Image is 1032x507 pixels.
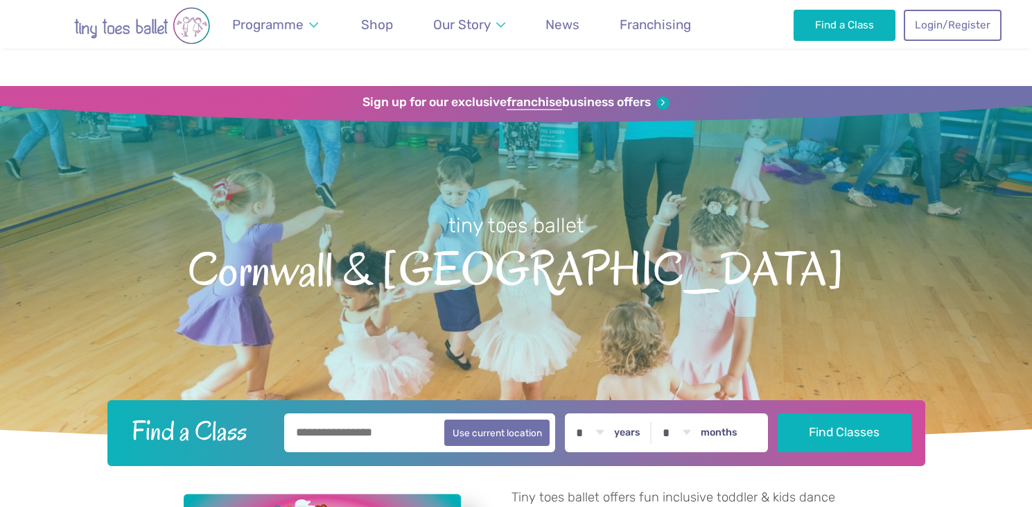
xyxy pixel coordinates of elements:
[448,214,584,237] small: tiny toes ballet
[24,239,1008,295] span: Cornwall & [GEOGRAPHIC_DATA]
[539,8,586,41] a: News
[614,427,640,439] label: years
[232,17,304,33] span: Programme
[426,8,511,41] a: Our Story
[904,10,1001,40] a: Login/Register
[444,420,550,446] button: Use current location
[507,95,562,110] strong: franchise
[778,413,911,452] button: Find Classes
[361,17,393,33] span: Shop
[620,17,691,33] span: Franchising
[613,8,698,41] a: Franchising
[794,10,895,40] a: Find a Class
[362,95,670,110] a: Sign up for our exclusivefranchisebusiness offers
[226,8,325,41] a: Programme
[355,8,400,41] a: Shop
[31,7,253,44] img: tiny toes ballet
[701,427,737,439] label: months
[545,17,579,33] span: News
[433,17,491,33] span: Our Story
[121,413,274,448] h2: Find a Class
